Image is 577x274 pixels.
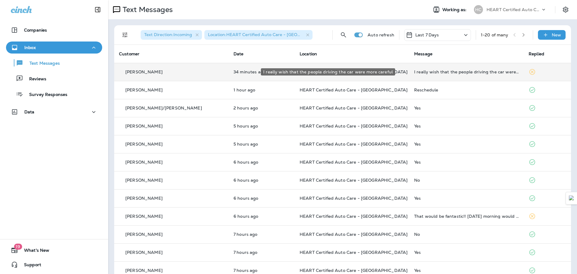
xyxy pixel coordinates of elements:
p: Aug 20, 2025 10:49 AM [234,196,290,201]
p: Aug 20, 2025 04:31 PM [234,69,290,74]
span: Customer [119,51,139,57]
p: Reviews [23,76,46,82]
p: [PERSON_NAME] [125,214,163,219]
button: Data [6,106,102,118]
button: 19What's New [6,244,102,256]
img: Detect Auto [569,195,574,201]
p: [PERSON_NAME] [125,124,163,128]
p: Aug 20, 2025 11:47 AM [234,142,290,146]
span: Working as: [442,7,468,12]
div: Yes [414,250,519,255]
span: HEART Certified Auto Care - [GEOGRAPHIC_DATA] [300,177,408,183]
span: HEART Certified Auto Care - [GEOGRAPHIC_DATA] [300,268,408,273]
p: [PERSON_NAME]/[PERSON_NAME] [125,106,202,110]
p: Survey Responses [23,92,67,98]
button: Companies [6,24,102,36]
p: HEART Certified Auto Care [487,7,541,12]
button: Text Messages [6,57,102,69]
div: Yes [414,124,519,128]
p: [PERSON_NAME] [125,160,163,165]
p: Inbox [24,45,36,50]
div: Yes [414,268,519,273]
div: No [414,178,519,183]
p: Text Messages [120,5,173,14]
div: I really wish that the people driving the car were more careful [261,68,395,75]
p: [PERSON_NAME] [125,250,163,255]
p: Aug 20, 2025 10:57 AM [234,160,290,165]
span: HEART Certified Auto Care - [GEOGRAPHIC_DATA] [300,232,408,237]
span: 19 [14,244,22,250]
p: Aug 20, 2025 03:17 PM [234,88,290,92]
span: HEART Certified Auto Care - [GEOGRAPHIC_DATA] [300,159,408,165]
div: HC [474,5,483,14]
p: Aug 20, 2025 11:52 AM [234,124,290,128]
p: [PERSON_NAME] [125,268,163,273]
span: Location : HEART Certified Auto Care - [GEOGRAPHIC_DATA] [208,32,333,37]
p: Aug 20, 2025 10:20 AM [234,214,290,219]
button: Survey Responses [6,88,102,100]
span: Text Direction : Incoming [144,32,192,37]
button: Settings [560,4,571,15]
span: HEART Certified Auto Care - [GEOGRAPHIC_DATA] [300,250,408,255]
div: Yes [414,160,519,165]
p: [PERSON_NAME] [125,232,163,237]
button: Reviews [6,72,102,85]
div: 1 - 20 of many [481,32,508,37]
p: [PERSON_NAME] [125,142,163,146]
span: Support [18,262,41,269]
p: Data [24,109,35,114]
p: Aug 20, 2025 02:50 PM [234,106,290,110]
p: Companies [24,28,47,32]
div: Yes [414,106,519,110]
div: Reschedule [414,88,519,92]
button: Filters [119,29,131,41]
p: Aug 20, 2025 09:19 AM [234,250,290,255]
p: Text Messages [23,61,60,66]
div: Yes [414,142,519,146]
p: New [552,32,561,37]
p: Last 7 Days [415,32,439,37]
div: That would be fantastic!! Tomorrow morning would be better because I have to pick up my daughter ... [414,214,519,219]
div: Text Direction:Incoming [141,30,202,40]
div: No [414,232,519,237]
p: Aug 20, 2025 09:17 AM [234,268,290,273]
span: HEART Certified Auto Care - [GEOGRAPHIC_DATA] [300,214,408,219]
span: HEART Certified Auto Care - [GEOGRAPHIC_DATA] [300,195,408,201]
p: Auto refresh [368,32,394,37]
span: Location [300,51,317,57]
span: HEART Certified Auto Care - [GEOGRAPHIC_DATA] [300,123,408,129]
p: Aug 20, 2025 09:22 AM [234,232,290,237]
button: Search Messages [337,29,350,41]
p: [PERSON_NAME] [125,178,163,183]
span: HEART Certified Auto Care - [GEOGRAPHIC_DATA] [300,141,408,147]
span: What's New [18,248,49,255]
span: HEART Certified Auto Care - [GEOGRAPHIC_DATA] [300,87,408,93]
p: [PERSON_NAME] [125,88,163,92]
button: Inbox [6,42,102,54]
p: Aug 20, 2025 10:56 AM [234,178,290,183]
span: HEART Certified Auto Care - [GEOGRAPHIC_DATA] [300,105,408,111]
span: Message [414,51,432,57]
button: Collapse Sidebar [89,4,106,16]
div: Yes [414,196,519,201]
button: Support [6,259,102,271]
span: Date [234,51,244,57]
div: Location:HEART Certified Auto Care - [GEOGRAPHIC_DATA] [204,30,313,40]
div: I really wish that the people driving the car were more careful [414,69,519,74]
p: [PERSON_NAME] [125,196,163,201]
p: [PERSON_NAME] [125,69,163,74]
span: Replied [529,51,544,57]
